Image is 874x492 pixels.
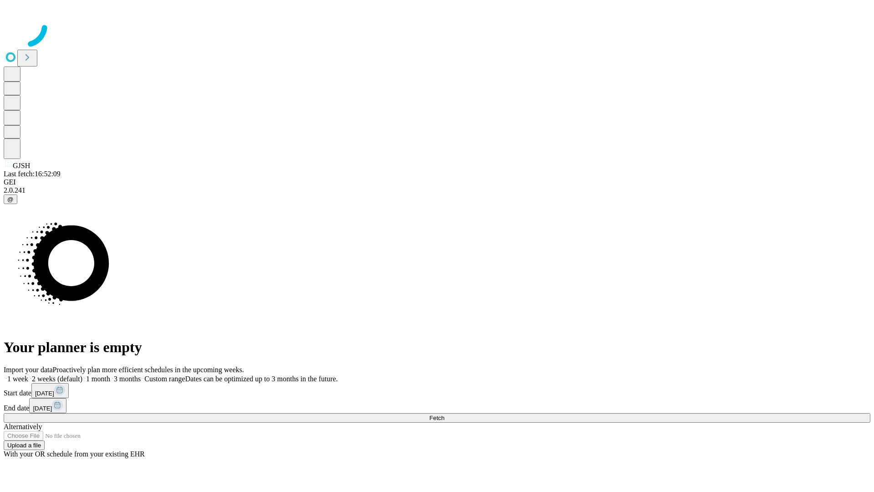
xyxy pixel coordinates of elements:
[4,413,870,423] button: Fetch
[7,375,28,383] span: 1 week
[4,186,870,195] div: 2.0.241
[114,375,141,383] span: 3 months
[4,170,61,178] span: Last fetch: 16:52:09
[144,375,185,383] span: Custom range
[33,405,52,412] span: [DATE]
[29,398,66,413] button: [DATE]
[4,423,42,430] span: Alternatively
[4,383,870,398] div: Start date
[32,375,82,383] span: 2 weeks (default)
[13,162,30,169] span: GJSH
[31,383,69,398] button: [DATE]
[429,415,444,421] span: Fetch
[86,375,110,383] span: 1 month
[35,390,54,397] span: [DATE]
[4,195,17,204] button: @
[7,196,14,203] span: @
[4,450,145,458] span: With your OR schedule from your existing EHR
[53,366,244,374] span: Proactively plan more efficient schedules in the upcoming weeks.
[4,178,870,186] div: GEI
[4,339,870,356] h1: Your planner is empty
[4,398,870,413] div: End date
[185,375,338,383] span: Dates can be optimized up to 3 months in the future.
[4,366,53,374] span: Import your data
[4,441,45,450] button: Upload a file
